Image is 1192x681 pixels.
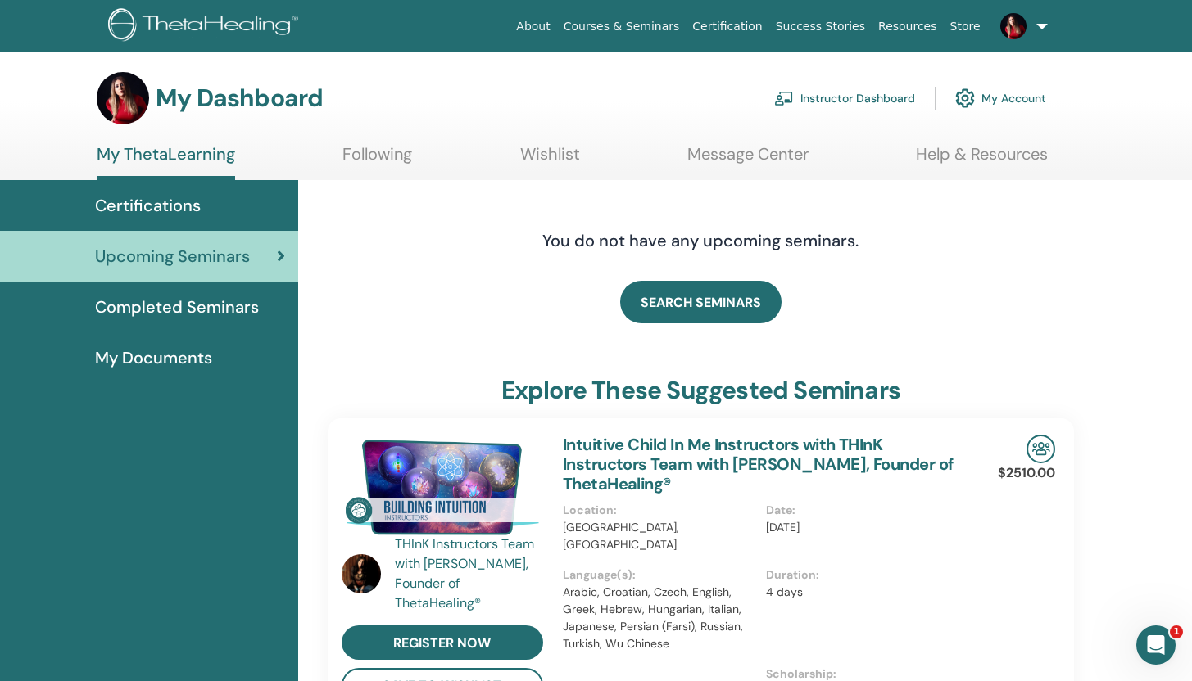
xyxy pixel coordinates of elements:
a: SEARCH SEMINARS [620,281,782,323]
a: Courses & Seminars [557,11,687,42]
img: In-Person Seminar [1027,435,1055,463]
span: Certifications [95,193,201,218]
a: register now [342,625,543,660]
h3: My Dashboard [156,83,323,113]
a: THInK Instructors Team with [PERSON_NAME], Founder of ThetaHealing® [395,534,546,613]
span: Completed Seminars [95,295,259,319]
iframe: Intercom live chat [1136,625,1176,665]
p: Location : [563,502,757,519]
a: Wishlist [520,144,580,176]
a: Message Center [687,144,809,176]
p: [DATE] [766,519,960,536]
a: Following [342,144,412,176]
span: register now [393,634,491,652]
img: default.jpg [1000,13,1027,39]
p: Language(s) : [563,566,757,584]
p: Date : [766,502,960,519]
h4: You do not have any upcoming seminars. [442,231,959,250]
a: My Account [955,80,1046,116]
a: Intuitive Child In Me Instructors with THInK Instructors Team with [PERSON_NAME], Founder of Thet... [563,434,954,494]
p: [GEOGRAPHIC_DATA], [GEOGRAPHIC_DATA] [563,519,757,553]
img: cog.svg [955,84,975,112]
a: My ThetaLearning [97,144,235,180]
p: Duration : [766,566,960,584]
span: Upcoming Seminars [95,244,250,268]
span: SEARCH SEMINARS [641,294,761,311]
h3: explore these suggested seminars [501,376,900,405]
span: 1 [1170,625,1183,638]
a: Success Stories [769,11,872,42]
a: Resources [872,11,944,42]
a: Certification [686,11,768,42]
a: Instructor Dashboard [774,80,915,116]
p: Arabic, Croatian, Czech, English, Greek, Hebrew, Hungarian, Italian, Japanese, Persian (Farsi), R... [563,584,757,652]
img: chalkboard-teacher.svg [774,91,794,106]
a: About [510,11,556,42]
span: My Documents [95,345,212,370]
img: logo.png [108,8,304,45]
a: Store [944,11,987,42]
p: $2510.00 [998,463,1055,483]
img: Intuitive Child In Me Instructors [342,435,543,539]
p: 4 days [766,584,960,601]
img: default.jpg [97,72,149,124]
a: Help & Resources [916,144,1048,176]
img: default.jpg [342,554,381,593]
